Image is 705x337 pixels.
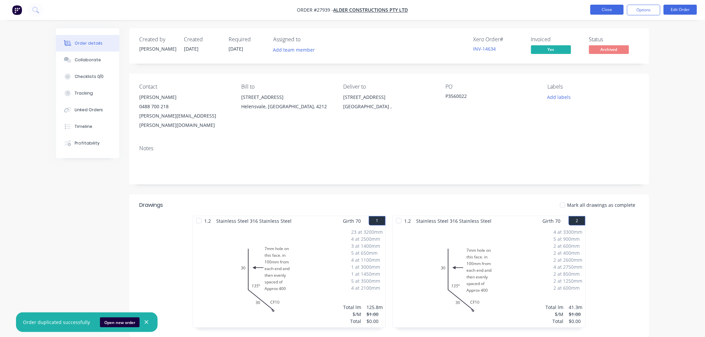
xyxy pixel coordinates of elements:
div: 4 at 3300mm [554,228,583,235]
div: Drawings [139,201,163,209]
div: 1 at 1450mm [351,270,383,277]
a: INV-14634 [473,46,496,52]
div: 2 at 2600mm [554,256,583,263]
div: Bill to [241,84,333,90]
div: Required [229,36,265,43]
span: [DATE] [184,46,199,52]
button: Order details [56,35,119,52]
div: [PERSON_NAME] [139,45,176,52]
div: Collaborate [75,57,101,63]
div: 41.3m [569,304,583,311]
div: Created [184,36,221,43]
div: $1.00 [366,311,383,318]
div: Tracking [75,90,93,96]
button: Add labels [544,93,574,102]
div: 2 at 1250mm [554,277,583,284]
a: Alder Constructions Pty Ltd [334,7,408,13]
div: Created by [139,36,176,43]
div: Contact [139,84,231,90]
div: [STREET_ADDRESS] [344,93,435,102]
div: PO [445,84,537,90]
span: 1.2 [202,216,214,226]
div: 5 at 3500mm [351,277,383,284]
div: Linked Orders [75,107,103,113]
div: [PERSON_NAME][EMAIL_ADDRESS][PERSON_NAME][DOMAIN_NAME] [139,111,231,130]
div: 0488 700 218 [139,102,231,111]
button: Open new order [100,317,140,327]
div: Profitability [75,140,100,146]
span: Stainless Steel 316 Stainless Steel [214,216,294,226]
div: Deliver to [344,84,435,90]
span: Stainless Steel 316 Stainless Steel [413,216,494,226]
button: Edit Order [664,5,697,15]
button: Collaborate [56,52,119,68]
button: Checklists 0/0 [56,68,119,85]
span: Archived [589,45,629,54]
div: Timeline [75,124,92,130]
span: [DATE] [229,46,243,52]
div: 4 at 2750mm [554,263,583,270]
div: 23 at 3200mm [351,228,383,235]
div: 4 at 2100mm [351,284,383,291]
div: [STREET_ADDRESS] [241,93,333,102]
div: Order duplicated successfully [23,319,90,326]
div: $/M [343,311,361,318]
div: Xero Order # [473,36,523,43]
div: [PERSON_NAME]0488 700 218[PERSON_NAME][EMAIL_ADDRESS][PERSON_NAME][DOMAIN_NAME] [139,93,231,130]
span: Girth 70 [543,216,561,226]
div: Status [589,36,639,43]
span: 1.2 [401,216,413,226]
div: Invoiced [531,36,581,43]
div: $0.00 [366,318,383,325]
div: 1 at 3000mm [351,263,383,270]
div: Total [546,318,564,325]
div: $0.00 [569,318,583,325]
div: 2 at 850mm [554,270,583,277]
div: Assigned to [273,36,340,43]
div: 7mm hole onthis face. in100mm fromeach end andthen evenlyspaced ofApprox 40030CF1030135º4 at 3300... [393,226,585,327]
div: 3 at 1400mm [351,242,383,249]
button: Options [627,5,660,15]
button: Timeline [56,118,119,135]
button: Linked Orders [56,102,119,118]
button: Add team member [270,45,319,54]
div: Notes [139,145,639,152]
div: $/M [546,311,564,318]
div: Total lm [546,304,564,311]
span: Yes [531,45,571,54]
div: 4 at 2500mm [351,235,383,242]
span: Order #27939 - [297,7,334,13]
div: 2 at 400mm [554,249,583,256]
button: 2 [569,216,585,225]
div: 4 at 1100mm [351,256,383,263]
button: Close [590,5,624,15]
div: 2 at 600mm [554,284,583,291]
div: Helensvale, [GEOGRAPHIC_DATA], 4212 [241,102,333,111]
div: Total [343,318,361,325]
div: 7mm hole onthis face. in100mm fromeach end andthen evenlyspaced ofApprox 40030CF1030135º23 at 320... [193,226,385,327]
div: 5 at 650mm [351,249,383,256]
img: Factory [12,5,22,15]
button: Add team member [273,45,319,54]
button: Tracking [56,85,119,102]
div: P3560022 [445,93,529,102]
div: Labels [548,84,639,90]
span: Mark all drawings as complete [567,201,636,208]
div: [GEOGRAPHIC_DATA] , [344,102,435,111]
button: Profitability [56,135,119,152]
div: [PERSON_NAME] [139,93,231,102]
div: Order details [75,40,103,46]
div: Total lm [343,304,361,311]
div: Checklists 0/0 [75,74,104,80]
button: 1 [369,216,385,225]
div: 125.8m [366,304,383,311]
div: [STREET_ADDRESS][GEOGRAPHIC_DATA] , [344,93,435,114]
span: Girth 70 [343,216,361,226]
div: $1.00 [569,311,583,318]
div: 5 at 900mm [554,235,583,242]
div: [STREET_ADDRESS]Helensvale, [GEOGRAPHIC_DATA], 4212 [241,93,333,114]
div: 2 at 600mm [554,242,583,249]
